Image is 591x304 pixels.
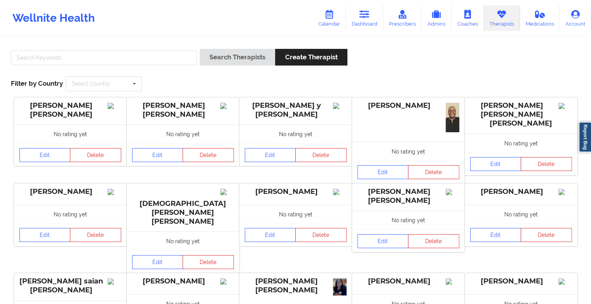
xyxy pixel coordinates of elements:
[245,187,347,196] div: [PERSON_NAME]
[132,148,183,162] a: Edit
[408,234,459,248] button: Delete
[183,148,234,162] button: Delete
[245,101,347,119] div: [PERSON_NAME] y [PERSON_NAME]
[452,5,484,31] a: Coaches
[295,148,347,162] button: Delete
[357,101,459,110] div: [PERSON_NAME]
[465,205,577,224] div: No rating yet
[357,234,409,248] a: Edit
[220,278,234,285] img: Image%2Fplaceholer-image.png
[220,189,234,195] img: Image%2Fplaceholer-image.png
[352,142,465,161] div: No rating yet
[484,5,520,31] a: Therapists
[520,5,560,31] a: Medications
[14,124,127,143] div: No rating yet
[333,103,347,109] img: Image%2Fplaceholer-image.png
[108,103,121,109] img: Image%2Fplaceholer-image.png
[70,148,121,162] button: Delete
[333,278,347,295] img: 8759ed23-f1d1-4014-aaa7-246e3a0070cc_73AF8636-70C5-4A88-A877-062BF659F5E6.jpeg
[470,187,572,196] div: [PERSON_NAME]
[70,228,121,242] button: Delete
[72,81,110,86] div: Select Country
[558,103,572,109] img: Image%2Fplaceholer-image.png
[239,124,352,143] div: No rating yet
[421,5,452,31] a: Admins
[357,277,459,286] div: [PERSON_NAME]
[239,205,352,224] div: No rating yet
[521,228,572,242] button: Delete
[19,228,71,242] a: Edit
[19,277,121,295] div: [PERSON_NAME] saian [PERSON_NAME]
[200,49,275,66] button: Search Therapists
[245,228,296,242] a: Edit
[579,122,591,152] a: Report Bug
[521,157,572,171] button: Delete
[183,255,234,269] button: Delete
[558,278,572,285] img: Image%2Fplaceholer-image.png
[275,49,347,66] button: Create Therapist
[19,101,121,119] div: [PERSON_NAME] [PERSON_NAME]
[127,124,239,143] div: No rating yet
[19,148,71,162] a: Edit
[408,165,459,179] button: Delete
[446,189,459,195] img: Image%2Fplaceholer-image.png
[357,187,459,205] div: [PERSON_NAME] [PERSON_NAME]
[346,5,383,31] a: Dashboard
[108,189,121,195] img: Image%2Fplaceholer-image.png
[446,103,459,132] img: 4f726355-399d-44a0-a59c-edd29153afef_Me_1.jpg
[19,187,121,196] div: [PERSON_NAME]
[132,101,234,119] div: [PERSON_NAME] [PERSON_NAME]
[357,165,409,179] a: Edit
[470,277,572,286] div: [PERSON_NAME]
[470,101,572,128] div: [PERSON_NAME] [PERSON_NAME] [PERSON_NAME]
[352,211,465,230] div: No rating yet
[132,255,183,269] a: Edit
[245,148,296,162] a: Edit
[470,157,521,171] a: Edit
[220,103,234,109] img: Image%2Fplaceholer-image.png
[470,228,521,242] a: Edit
[11,50,197,65] input: Search Keywords
[132,187,234,226] div: [DEMOGRAPHIC_DATA][PERSON_NAME] [PERSON_NAME]
[108,278,121,285] img: Image%2Fplaceholer-image.png
[312,5,346,31] a: Calendar
[558,189,572,195] img: Image%2Fplaceholer-image.png
[383,5,422,31] a: Prescribers
[333,189,347,195] img: Image%2Fplaceholer-image.png
[446,278,459,285] img: Image%2Fplaceholer-image.png
[560,5,591,31] a: Account
[127,231,239,250] div: No rating yet
[132,277,234,286] div: [PERSON_NAME]
[14,205,127,224] div: No rating yet
[11,79,63,87] span: Filter by Country
[295,228,347,242] button: Delete
[465,134,577,153] div: No rating yet
[245,277,347,295] div: [PERSON_NAME] [PERSON_NAME]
